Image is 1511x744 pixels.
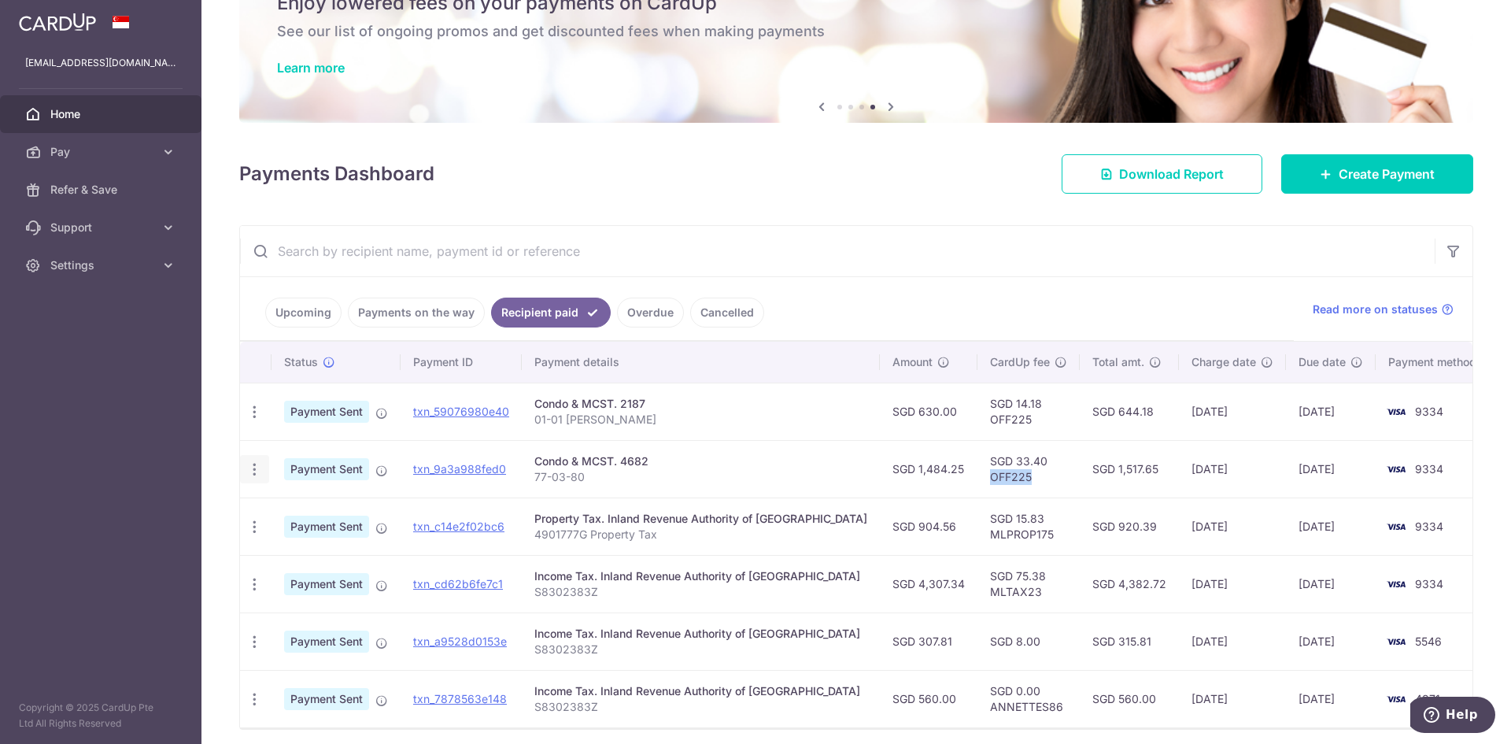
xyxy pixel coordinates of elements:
[1281,154,1473,194] a: Create Payment
[50,182,154,198] span: Refer & Save
[1380,402,1412,421] img: Bank Card
[284,458,369,480] span: Payment Sent
[534,699,867,715] p: S8302383Z
[1415,692,1440,705] span: 4271
[50,257,154,273] span: Settings
[617,298,684,328] a: Overdue
[1179,498,1286,555] td: [DATE]
[1376,342,1495,383] th: Payment method
[1179,440,1286,498] td: [DATE]
[413,635,507,648] a: txn_a9528d0153e
[413,405,509,418] a: txn_59076980e40
[1080,670,1179,727] td: SGD 560.00
[277,22,1435,41] h6: See our list of ongoing promos and get discounted fees when making payments
[1080,383,1179,440] td: SGD 644.18
[284,688,369,710] span: Payment Sent
[534,412,867,428] p: 01-01 [PERSON_NAME]
[413,692,507,705] a: txn_7878563e148
[1286,498,1376,555] td: [DATE]
[1299,354,1346,370] span: Due date
[1415,635,1442,648] span: 5546
[534,469,867,485] p: 77-03-80
[1313,302,1438,317] span: Read more on statuses
[240,226,1435,276] input: Search by recipient name, payment id or reference
[977,498,1080,555] td: SGD 15.83 MLPROP175
[1179,555,1286,613] td: [DATE]
[1080,555,1179,613] td: SGD 4,382.72
[1380,632,1412,651] img: Bank Card
[50,144,154,160] span: Pay
[534,642,867,657] p: S8302383Z
[348,298,485,328] a: Payments on the way
[892,354,933,370] span: Amount
[1415,577,1443,590] span: 9334
[491,298,611,328] a: Recipient paid
[1286,670,1376,727] td: [DATE]
[534,626,867,642] div: Income Tax. Inland Revenue Authority of [GEOGRAPHIC_DATA]
[265,298,342,328] a: Upcoming
[1080,440,1179,498] td: SGD 1,517.65
[1179,383,1286,440] td: [DATE]
[1415,520,1443,533] span: 9334
[880,440,977,498] td: SGD 1,484.25
[977,383,1080,440] td: SGD 14.18 OFF225
[1286,555,1376,613] td: [DATE]
[880,613,977,670] td: SGD 307.81
[1410,697,1495,736] iframe: Opens a widget where you can find more information
[534,527,867,542] p: 4901777G Property Tax
[1415,462,1443,476] span: 9334
[977,613,1080,670] td: SGD 8.00
[880,555,977,613] td: SGD 4,307.34
[534,683,867,699] div: Income Tax. Inland Revenue Authority of [GEOGRAPHIC_DATA]
[413,462,506,476] a: txn_9a3a988fed0
[534,584,867,600] p: S8302383Z
[977,555,1080,613] td: SGD 75.38 MLTAX23
[1380,690,1412,709] img: Bank Card
[1313,302,1454,317] a: Read more on statuses
[690,298,764,328] a: Cancelled
[413,520,504,533] a: txn_c14e2f02bc6
[25,55,176,71] p: [EMAIL_ADDRESS][DOMAIN_NAME]
[284,516,369,538] span: Payment Sent
[1179,670,1286,727] td: [DATE]
[284,354,318,370] span: Status
[50,220,154,235] span: Support
[1092,354,1144,370] span: Total amt.
[19,13,96,31] img: CardUp
[534,396,867,412] div: Condo & MCST. 2187
[990,354,1050,370] span: CardUp fee
[977,670,1080,727] td: SGD 0.00 ANNETTES86
[880,498,977,555] td: SGD 904.56
[284,401,369,423] span: Payment Sent
[239,160,434,188] h4: Payments Dashboard
[880,670,977,727] td: SGD 560.00
[413,577,503,590] a: txn_cd62b6fe7c1
[1380,575,1412,594] img: Bank Card
[1380,517,1412,536] img: Bank Card
[1080,498,1179,555] td: SGD 920.39
[522,342,880,383] th: Payment details
[50,106,154,122] span: Home
[284,631,369,653] span: Payment Sent
[1179,613,1286,670] td: [DATE]
[977,440,1080,498] td: SGD 33.40 OFF225
[401,342,522,383] th: Payment ID
[1286,613,1376,670] td: [DATE]
[880,383,977,440] td: SGD 630.00
[1286,383,1376,440] td: [DATE]
[284,573,369,595] span: Payment Sent
[534,511,867,527] div: Property Tax. Inland Revenue Authority of [GEOGRAPHIC_DATA]
[534,453,867,469] div: Condo & MCST. 4682
[1380,460,1412,479] img: Bank Card
[1119,165,1224,183] span: Download Report
[534,568,867,584] div: Income Tax. Inland Revenue Authority of [GEOGRAPHIC_DATA]
[1339,165,1435,183] span: Create Payment
[1286,440,1376,498] td: [DATE]
[277,60,345,76] a: Learn more
[1415,405,1443,418] span: 9334
[1191,354,1256,370] span: Charge date
[1080,613,1179,670] td: SGD 315.81
[1062,154,1262,194] a: Download Report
